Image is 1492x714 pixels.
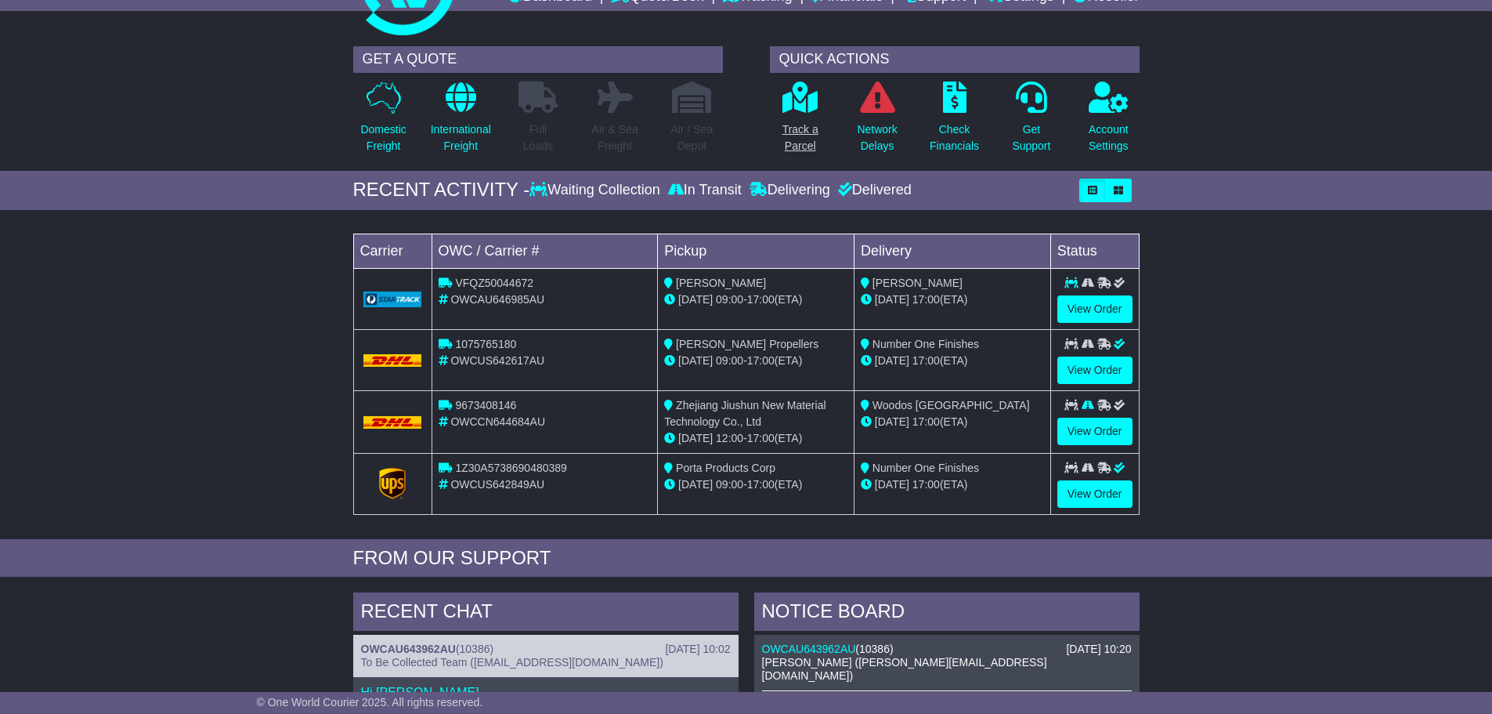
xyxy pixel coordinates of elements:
div: GET A QUOTE [353,46,723,73]
span: Number One Finishes [872,338,979,350]
span: 17:00 [912,415,940,428]
a: GetSupport [1011,81,1051,163]
span: [PERSON_NAME] ([PERSON_NAME][EMAIL_ADDRESS][DOMAIN_NAME]) [762,656,1047,682]
span: Number One Finishes [872,462,979,474]
div: NOTICE BOARD [754,593,1140,635]
div: FROM OUR SUPPORT [353,547,1140,570]
div: (ETA) [861,477,1044,493]
span: [PERSON_NAME] [872,277,963,289]
span: 9673408146 [455,399,516,411]
div: RECENT CHAT [353,593,739,635]
td: Status [1050,234,1139,268]
span: Woodos [GEOGRAPHIC_DATA] [872,399,1030,411]
p: Air & Sea Freight [592,121,638,154]
span: 1Z30A5738690480389 [455,462,566,474]
span: 17:00 [912,354,940,367]
div: Delivering [746,182,834,199]
span: [DATE] [678,432,713,444]
p: International Freight [431,121,491,154]
div: - (ETA) [664,477,847,493]
a: InternationalFreight [430,81,492,163]
div: [DATE] 10:02 [665,643,730,656]
div: RECENT ACTIVITY - [353,179,530,201]
span: OWCCN644684AU [450,415,545,428]
div: Waiting Collection [529,182,663,199]
img: DHL.png [363,416,422,429]
span: © One World Courier 2025. All rights reserved. [257,696,483,709]
td: OWC / Carrier # [432,234,658,268]
span: 17:00 [912,478,940,491]
span: 1075765180 [455,338,516,350]
img: GetCarrierServiceLogo [363,292,422,307]
p: Full Loads [518,121,558,154]
a: View Order [1057,418,1133,445]
span: 17:00 [912,293,940,306]
span: 17:00 [747,293,775,306]
div: ( ) [762,643,1132,656]
span: 17:00 [747,432,775,444]
a: AccountSettings [1088,81,1129,163]
a: View Order [1057,480,1133,508]
td: Delivery [854,234,1050,268]
a: DomesticFreight [359,81,406,163]
span: To Be Collected Team ([EMAIL_ADDRESS][DOMAIN_NAME]) [361,656,663,669]
a: NetworkDelays [856,81,898,163]
span: [DATE] [678,293,713,306]
span: OWCUS642617AU [450,354,544,367]
span: 09:00 [716,354,743,367]
div: QUICK ACTIONS [770,46,1140,73]
p: Check Financials [930,121,979,154]
div: Delivered [834,182,912,199]
p: Hi [PERSON_NAME], [361,685,731,700]
span: [DATE] [875,415,909,428]
div: ( ) [361,643,731,656]
img: DHL.png [363,354,422,367]
p: Network Delays [857,121,897,154]
p: Get Support [1012,121,1050,154]
span: 17:00 [747,478,775,491]
div: [DATE] 10:20 [1066,643,1131,656]
span: 09:00 [716,293,743,306]
span: 17:00 [747,354,775,367]
div: (ETA) [861,353,1044,369]
span: [DATE] [875,293,909,306]
span: [DATE] [875,354,909,367]
span: Zhejiang Jiushun New Material Technology Co., Ltd [664,399,825,428]
img: GetCarrierServiceLogo [379,468,406,499]
span: [DATE] [875,478,909,491]
span: 10386 [859,643,890,655]
div: - (ETA) [664,430,847,447]
a: CheckFinancials [929,81,980,163]
span: [PERSON_NAME] [676,277,766,289]
div: - (ETA) [664,292,847,308]
td: Carrier [353,234,432,268]
a: OWCAU643962AU [762,643,856,655]
div: (ETA) [861,292,1044,308]
p: Air / Sea Depot [671,121,713,154]
div: - (ETA) [664,353,847,369]
div: In Transit [664,182,746,199]
p: Domestic Freight [360,121,406,154]
a: View Order [1057,295,1133,323]
span: 10386 [460,643,490,655]
span: OWCAU646985AU [450,293,544,306]
span: Porta Products Corp [676,462,775,474]
p: Account Settings [1089,121,1129,154]
span: [DATE] [678,478,713,491]
span: 09:00 [716,478,743,491]
a: View Order [1057,357,1133,384]
span: VFQZ50044672 [455,277,533,289]
td: Pickup [658,234,854,268]
div: (ETA) [861,414,1044,430]
span: [DATE] [678,354,713,367]
p: Track a Parcel [782,121,818,154]
span: OWCUS642849AU [450,478,544,491]
span: [PERSON_NAME] Propellers [676,338,818,350]
a: OWCAU643962AU [361,643,456,655]
a: Track aParcel [782,81,819,163]
span: 12:00 [716,432,743,444]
